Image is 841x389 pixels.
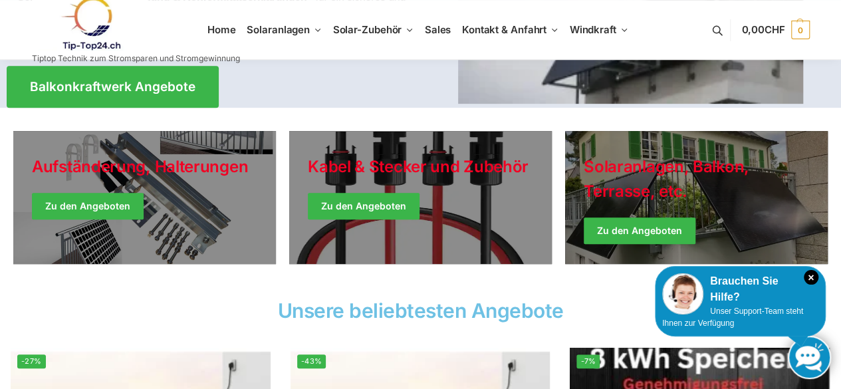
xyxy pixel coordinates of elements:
span: Solar-Zubehör [333,23,402,36]
a: Balkonkraftwerk Angebote [7,66,219,108]
i: Schließen [804,270,818,285]
span: Windkraft [570,23,616,36]
span: 0,00 [741,23,784,36]
span: Kontakt & Anfahrt [462,23,546,36]
a: Holiday Style [289,131,552,264]
a: Holiday Style [13,131,276,264]
a: 0,00CHF 0 [741,10,809,50]
span: Unser Support-Team steht Ihnen zur Verfügung [662,307,803,328]
span: Solaranlagen [247,23,310,36]
span: CHF [765,23,785,36]
a: Winter Jackets [565,131,828,264]
span: Sales [425,23,451,36]
span: 0 [791,21,810,39]
h2: Unsere beliebtesten Angebote [7,301,834,321]
img: Customer service [662,273,703,315]
p: Tiptop Technik zum Stromsparen und Stromgewinnung [32,55,240,63]
span: Balkonkraftwerk Angebote [30,80,195,93]
div: Brauchen Sie Hilfe? [662,273,818,305]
